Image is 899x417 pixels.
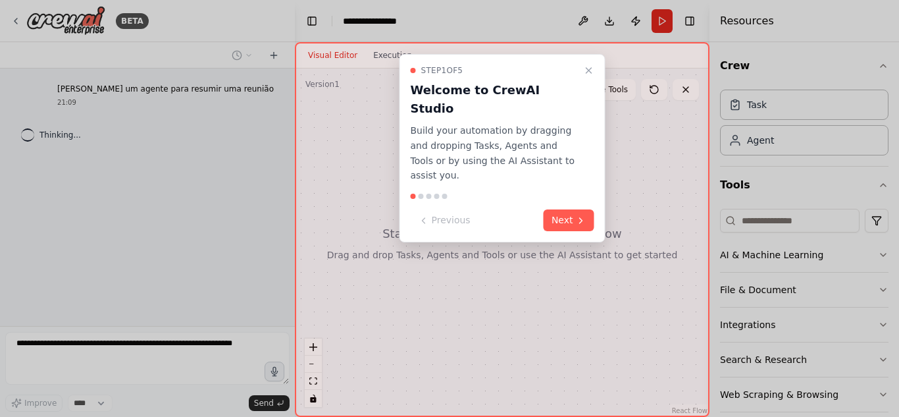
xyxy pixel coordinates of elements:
h3: Welcome to CrewAI Studio [411,81,578,118]
button: Next [544,209,594,231]
span: Step 1 of 5 [421,65,463,76]
button: Close walkthrough [581,63,597,78]
p: Build your automation by dragging and dropping Tasks, Agents and Tools or by using the AI Assista... [411,123,578,183]
button: Hide left sidebar [303,12,321,30]
button: Previous [411,209,478,231]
